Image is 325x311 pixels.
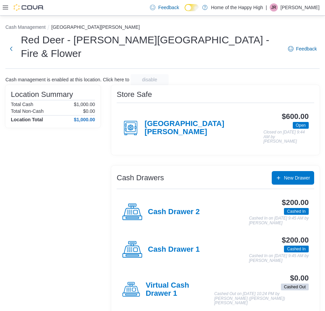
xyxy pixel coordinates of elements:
[293,122,309,129] span: Open
[51,24,140,30] button: [GEOGRAPHIC_DATA][PERSON_NAME]
[214,292,309,306] p: Cashed Out on [DATE] 10:24 PM by [PERSON_NAME] ([PERSON_NAME]) [PERSON_NAME]
[5,42,17,56] button: Next
[211,3,263,12] p: Home of the Happy High
[249,216,309,225] p: Cashed In on [DATE] 9:45 AM by [PERSON_NAME]
[148,245,200,254] h4: Cash Drawer 1
[131,74,169,85] button: disable
[264,130,309,144] p: Closed on [DATE] 9:44 AM by [PERSON_NAME]
[147,1,181,14] a: Feedback
[271,3,276,12] span: JR
[11,117,43,122] h4: Location Total
[145,120,263,137] h4: [GEOGRAPHIC_DATA][PERSON_NAME]
[287,246,306,252] span: Cashed In
[282,199,309,207] h3: $200.00
[287,208,306,214] span: Cashed In
[266,3,267,12] p: |
[74,102,95,107] p: $1,000.00
[14,4,44,11] img: Cova
[11,102,33,107] h6: Total Cash
[74,117,95,122] h4: $1,000.00
[249,254,309,263] p: Cashed In on [DATE] 9:45 AM by [PERSON_NAME]
[117,174,164,182] h3: Cash Drawers
[5,24,45,30] button: Cash Management
[290,274,309,282] h3: $0.00
[5,24,320,32] nav: An example of EuiBreadcrumbs
[270,3,278,12] div: Jeremy Russell
[148,208,200,216] h4: Cash Drawer 2
[296,45,317,52] span: Feedback
[158,4,179,11] span: Feedback
[5,77,129,82] p: Cash management is enabled at this location. Click here to
[185,4,199,11] input: Dark Mode
[284,174,310,181] span: New Drawer
[282,236,309,244] h3: $200.00
[296,122,306,128] span: Open
[281,284,309,290] span: Cashed Out
[272,171,314,185] button: New Drawer
[185,11,185,12] span: Dark Mode
[285,42,320,56] a: Feedback
[284,208,309,215] span: Cashed In
[284,246,309,252] span: Cashed In
[21,33,281,60] h1: Red Deer - [PERSON_NAME][GEOGRAPHIC_DATA] - Fire & Flower
[11,108,44,114] h6: Total Non-Cash
[146,281,214,298] h4: Virtual Cash Drawer 1
[284,284,306,290] span: Cashed Out
[11,90,73,99] h3: Location Summary
[117,90,152,99] h3: Store Safe
[281,3,320,12] p: [PERSON_NAME]
[142,76,157,83] span: disable
[83,108,95,114] p: $0.00
[282,112,309,121] h3: $600.00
